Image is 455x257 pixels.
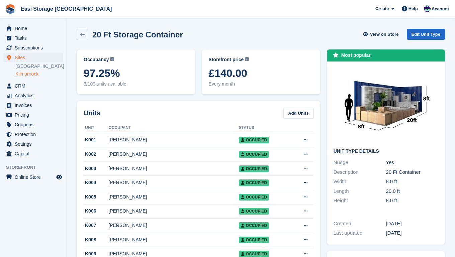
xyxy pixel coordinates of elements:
[341,52,371,59] div: Most popular
[239,237,269,243] span: Occupied
[386,187,438,195] div: 20.0 ft
[92,30,183,39] h2: 20 Ft Storage Container
[239,179,269,186] span: Occupied
[3,33,63,43] a: menu
[5,4,15,14] img: stora-icon-8386f47178a22dfd0bd8f6a31ec36ba5ce8667c1dd55bd0f319d3a0aa187defe.svg
[15,101,55,110] span: Invoices
[386,159,438,166] div: Yes
[208,67,313,79] span: £140.00
[239,151,269,158] span: Occupied
[108,194,239,201] div: [PERSON_NAME]
[334,197,386,205] div: Height
[15,139,55,149] span: Settings
[84,56,109,63] span: Occupancy
[84,222,108,229] div: K007
[375,5,389,12] span: Create
[370,31,399,38] span: View on Store
[3,91,63,100] a: menu
[15,24,55,33] span: Home
[108,222,239,229] div: [PERSON_NAME]
[334,168,386,176] div: Description
[362,29,401,40] a: View on Store
[3,139,63,149] a: menu
[3,101,63,110] a: menu
[386,229,438,237] div: [DATE]
[3,172,63,182] a: menu
[84,151,108,158] div: K002
[15,53,55,62] span: Sites
[283,108,313,119] a: Add Units
[3,43,63,52] a: menu
[15,71,63,77] a: Kilmarnock
[239,222,269,229] span: Occupied
[84,194,108,201] div: K005
[84,208,108,215] div: K006
[245,57,249,61] img: icon-info-grey-7440780725fd019a000dd9b08b2336e03edf1995a4989e88bcd33f0948082b44.svg
[424,5,431,12] img: Steven Cusick
[108,236,239,243] div: [PERSON_NAME]
[334,149,438,154] h2: Unit Type details
[239,123,290,133] th: Status
[84,67,188,79] span: 97.25%
[239,165,269,172] span: Occupied
[84,136,108,143] div: K001
[84,108,100,118] h2: Units
[110,57,114,61] img: icon-info-grey-7440780725fd019a000dd9b08b2336e03edf1995a4989e88bcd33f0948082b44.svg
[15,81,55,91] span: CRM
[84,165,108,172] div: K003
[334,229,386,237] div: Last updated
[239,137,269,143] span: Occupied
[334,220,386,228] div: Created
[15,91,55,100] span: Analytics
[15,120,55,129] span: Coupons
[407,29,445,40] a: Edit Unit Type
[6,164,67,171] span: Storefront
[239,208,269,215] span: Occupied
[208,81,313,88] span: Every month
[3,120,63,129] a: menu
[108,151,239,158] div: [PERSON_NAME]
[3,24,63,33] a: menu
[55,173,63,181] a: Preview store
[15,33,55,43] span: Tasks
[334,178,386,185] div: Width
[239,194,269,201] span: Occupied
[84,236,108,243] div: K008
[386,220,438,228] div: [DATE]
[3,130,63,139] a: menu
[108,136,239,143] div: [PERSON_NAME]
[432,6,449,12] span: Account
[208,56,244,63] span: Storefront price
[108,123,239,133] th: Occupant
[386,168,438,176] div: 20 Ft Container
[336,68,436,143] img: 20-ft-container%20(1).jpg
[108,165,239,172] div: [PERSON_NAME]
[386,178,438,185] div: 8.0 ft
[334,159,386,166] div: Nudge
[3,149,63,158] a: menu
[84,81,188,88] span: 3/109 units available
[15,110,55,120] span: Pricing
[15,130,55,139] span: Protection
[84,179,108,186] div: K004
[3,81,63,91] a: menu
[15,63,63,70] a: [GEOGRAPHIC_DATA]
[15,149,55,158] span: Capital
[3,53,63,62] a: menu
[18,3,114,14] a: Easi Storage [GEOGRAPHIC_DATA]
[334,187,386,195] div: Length
[84,123,108,133] th: Unit
[15,172,55,182] span: Online Store
[108,208,239,215] div: [PERSON_NAME]
[408,5,418,12] span: Help
[386,197,438,205] div: 8.0 ft
[3,110,63,120] a: menu
[15,43,55,52] span: Subscriptions
[108,179,239,186] div: [PERSON_NAME]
